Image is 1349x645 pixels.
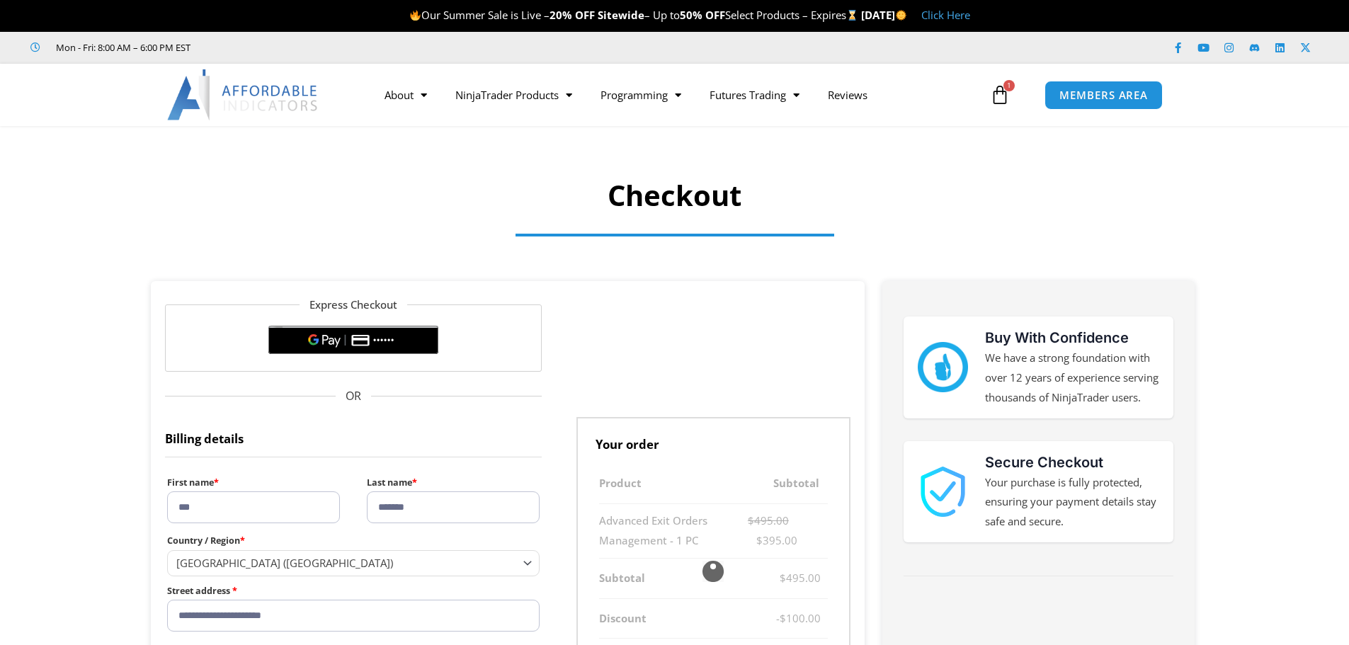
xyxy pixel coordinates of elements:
[410,10,421,21] img: 🔥
[176,556,518,570] span: United States (US)
[370,79,986,111] nav: Menu
[409,8,861,22] span: Our Summer Sale is Live – – Up to Select Products – Expires
[985,348,1159,408] p: We have a strong foundation with over 12 years of experience serving thousands of NinjaTrader users.
[695,79,814,111] a: Futures Trading
[52,39,190,56] span: Mon - Fri: 8:00 AM – 6:00 PM EST
[598,8,644,22] strong: Sitewide
[969,74,1031,115] a: 1
[167,69,319,120] img: LogoAI | Affordable Indicators – NinjaTrader
[205,176,1144,215] h1: Checkout
[550,8,595,22] strong: 20% OFF
[814,79,882,111] a: Reviews
[586,79,695,111] a: Programming
[167,550,540,576] span: Country / Region
[300,295,407,315] legend: Express Checkout
[367,474,540,491] label: Last name
[210,40,423,55] iframe: Customer reviews powered by Trustpilot
[847,10,858,21] img: ⌛
[861,8,907,22] strong: [DATE]
[921,8,970,22] a: Click Here
[268,326,438,354] button: Buy with GPay
[896,10,906,21] img: 🌞
[918,467,968,517] img: 1000913 | Affordable Indicators – NinjaTrader
[1059,90,1148,101] span: MEMBERS AREA
[1045,81,1163,110] a: MEMBERS AREA
[165,417,542,457] h3: Billing details
[918,342,968,392] img: mark thumbs good 43913 | Affordable Indicators – NinjaTrader
[167,474,340,491] label: First name
[370,79,441,111] a: About
[985,452,1159,473] h3: Secure Checkout
[985,473,1159,532] p: Your purchase is fully protected, ensuring your payment details stay safe and secure.
[165,386,542,407] span: OR
[1003,80,1015,91] span: 1
[167,532,540,549] label: Country / Region
[441,79,586,111] a: NinjaTrader Products
[985,327,1159,348] h3: Buy With Confidence
[167,582,540,600] label: Street address
[374,336,396,346] text: ••••••
[680,8,725,22] strong: 50% OFF
[576,417,850,464] h3: Your order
